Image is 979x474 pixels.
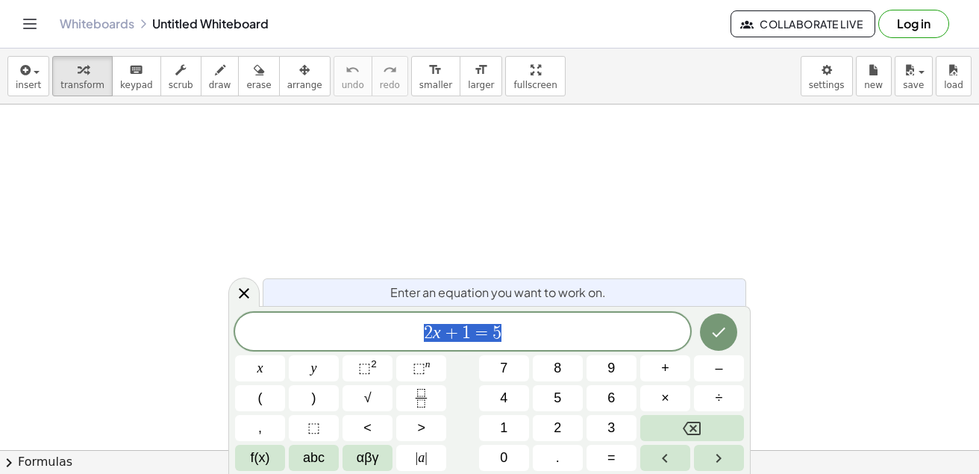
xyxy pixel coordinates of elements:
[289,445,339,471] button: Alphabet
[462,324,471,342] span: 1
[52,56,113,96] button: transform
[425,450,428,465] span: |
[587,415,636,441] button: 3
[209,80,231,90] span: draw
[303,448,325,468] span: abc
[479,385,529,411] button: 4
[312,388,316,408] span: )
[416,450,419,465] span: |
[396,385,446,411] button: Fraction
[311,358,317,378] span: y
[433,322,441,342] var: x
[380,80,400,90] span: redo
[238,56,279,96] button: erase
[640,355,690,381] button: Plus
[417,418,425,438] span: >
[533,415,583,441] button: 2
[201,56,240,96] button: draw
[396,355,446,381] button: Superscript
[307,418,320,438] span: ⬚
[587,355,636,381] button: 9
[289,415,339,441] button: Placeholder
[492,324,501,342] span: 5
[731,10,875,37] button: Collaborate Live
[251,448,270,468] span: f(x)
[694,385,744,411] button: Divide
[129,61,143,79] i: keyboard
[235,355,285,381] button: x
[474,61,488,79] i: format_size
[607,448,616,468] span: =
[419,80,452,90] span: smaller
[390,284,606,302] span: Enter an equation you want to work on.
[358,361,371,375] span: ⬚
[715,358,722,378] span: –
[396,445,446,471] button: Absolute value
[235,415,285,441] button: ,
[500,448,507,468] span: 0
[661,388,669,408] span: ×
[640,385,690,411] button: Times
[371,358,377,369] sup: 2
[363,418,372,438] span: <
[411,56,460,96] button: format_sizesmaller
[479,445,529,471] button: 0
[258,418,262,438] span: ,
[372,56,408,96] button: redoredo
[160,56,201,96] button: scrub
[640,445,690,471] button: Left arrow
[334,56,372,96] button: undoundo
[864,80,883,90] span: new
[533,445,583,471] button: .
[694,445,744,471] button: Right arrow
[235,385,285,411] button: (
[936,56,972,96] button: load
[479,415,529,441] button: 1
[500,358,507,378] span: 7
[396,415,446,441] button: Greater than
[460,56,502,96] button: format_sizelarger
[700,314,737,351] button: Done
[716,388,723,408] span: ÷
[554,388,561,408] span: 5
[500,388,507,408] span: 4
[343,445,392,471] button: Greek alphabet
[257,358,263,378] span: x
[607,388,615,408] span: 6
[424,324,433,342] span: 2
[500,418,507,438] span: 1
[809,80,845,90] span: settings
[944,80,963,90] span: load
[587,385,636,411] button: 6
[169,80,193,90] span: scrub
[878,10,949,38] button: Log in
[441,324,463,342] span: +
[416,448,428,468] span: a
[383,61,397,79] i: redo
[343,385,392,411] button: Square root
[587,445,636,471] button: Equals
[468,80,494,90] span: larger
[801,56,853,96] button: settings
[289,385,339,411] button: )
[694,355,744,381] button: Minus
[533,385,583,411] button: 5
[289,355,339,381] button: y
[895,56,933,96] button: save
[607,358,615,378] span: 9
[345,61,360,79] i: undo
[343,415,392,441] button: Less than
[556,448,560,468] span: .
[413,361,425,375] span: ⬚
[112,56,161,96] button: keyboardkeypad
[425,358,431,369] sup: n
[60,80,104,90] span: transform
[16,80,41,90] span: insert
[364,388,372,408] span: √
[18,12,42,36] button: Toggle navigation
[533,355,583,381] button: 8
[479,355,529,381] button: 7
[287,80,322,90] span: arrange
[743,17,863,31] span: Collaborate Live
[554,418,561,438] span: 2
